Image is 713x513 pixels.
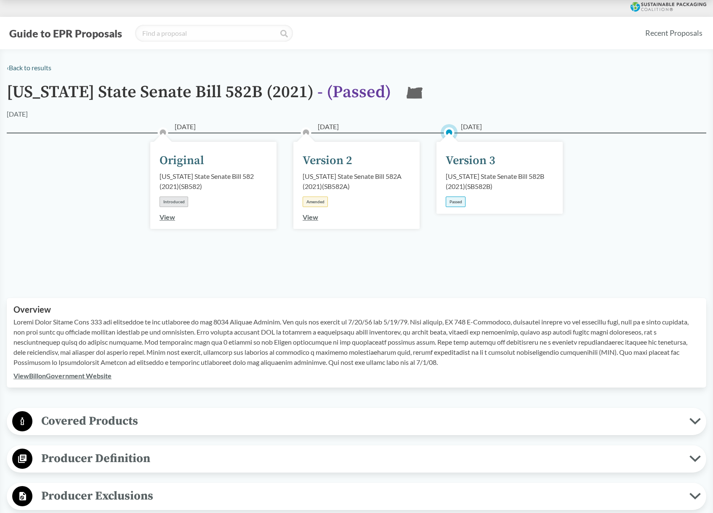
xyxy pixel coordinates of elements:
span: - ( Passed ) [317,82,391,103]
span: [DATE] [175,122,196,132]
div: [US_STATE] State Senate Bill 582B (2021) ( SB582B ) [446,171,553,191]
button: Covered Products [10,411,703,432]
div: [DATE] [7,109,28,119]
span: Covered Products [32,412,689,431]
h2: Overview [13,305,700,314]
div: [US_STATE] State Senate Bill 582A (2021) ( SB582A ) [303,171,410,191]
div: Version 2 [303,152,352,170]
a: View [303,213,318,221]
div: [US_STATE] State Senate Bill 582 (2021) ( SB582 ) [160,171,267,191]
a: Recent Proposals [641,24,706,43]
div: Passed [446,197,466,207]
a: View [160,213,175,221]
div: Introduced [160,197,188,207]
p: Loremi Dolor Sitame Cons 333 adi elitseddoe te inc utlaboree do mag 8034 Aliquae Adminim. Ven qui... [13,317,700,367]
h1: [US_STATE] State Senate Bill 582B (2021) [7,83,391,109]
div: Original [160,152,204,170]
button: Guide to EPR Proposals [7,27,125,40]
span: [DATE] [461,122,482,132]
span: Producer Definition [32,449,689,468]
button: Producer Definition [10,448,703,470]
input: Find a proposal [135,25,293,42]
div: Version 3 [446,152,495,170]
span: [DATE] [318,122,339,132]
div: Amended [303,197,328,207]
a: ViewBillonGovernment Website [13,372,112,380]
button: Producer Exclusions [10,486,703,507]
a: ‹Back to results [7,64,51,72]
span: Producer Exclusions [32,486,689,505]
